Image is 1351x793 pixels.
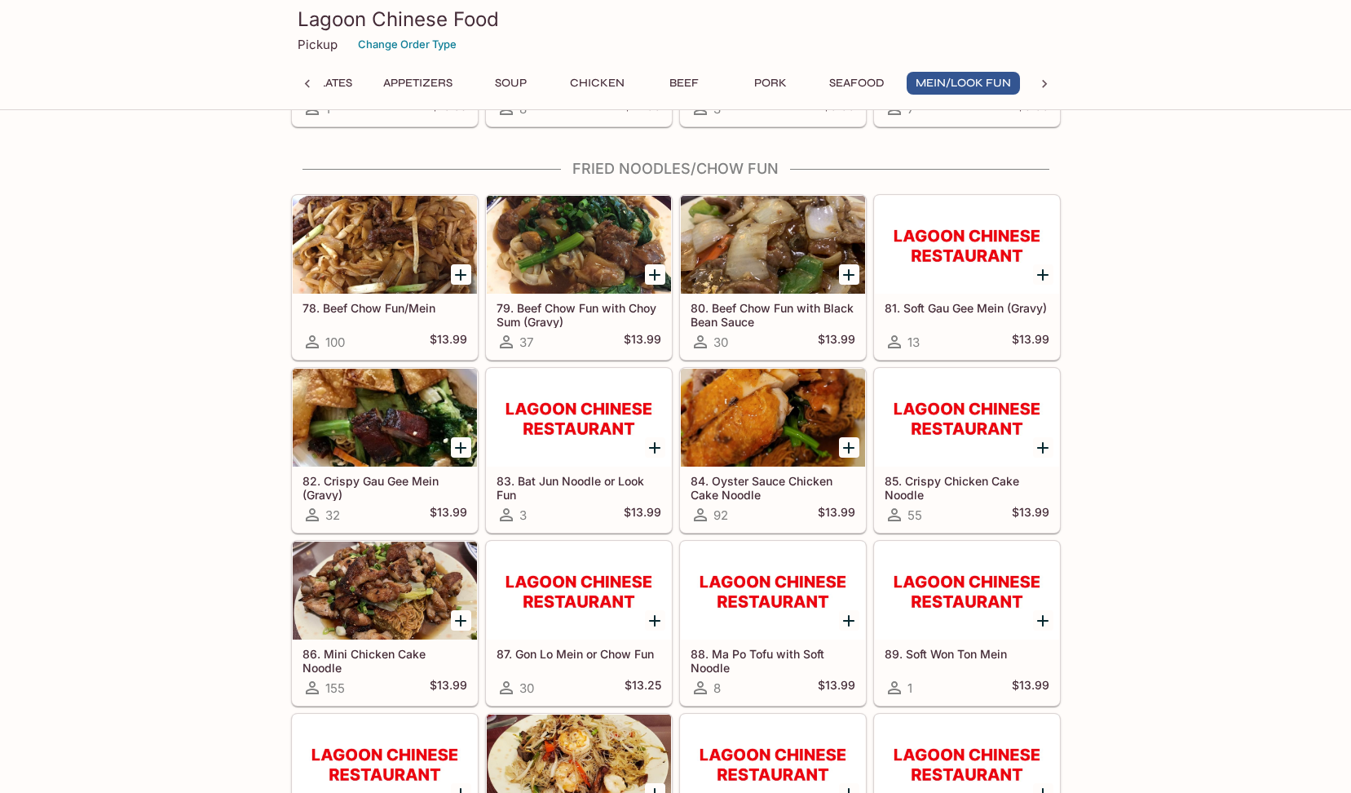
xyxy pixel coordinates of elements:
[1012,678,1049,698] h5: $13.99
[291,160,1061,178] h4: Fried Noodles/Chow Fun
[1033,264,1053,285] button: Add 81. Soft Gau Gee Mein (Gravy)
[818,678,855,698] h5: $13.99
[451,437,471,458] button: Add 82. Crispy Gau Gee Mein (Gravy)
[874,195,1060,360] a: 81. Soft Gau Gee Mein (Gravy)13$13.99
[475,72,548,95] button: Soup
[680,541,866,706] a: 88. Ma Po Tofu with Soft Noodle8$13.99
[875,369,1059,467] div: 85. Crispy Chicken Cake Noodle
[430,332,467,352] h5: $13.99
[374,72,461,95] button: Appetizers
[734,72,807,95] button: Pork
[818,332,855,352] h5: $13.99
[647,72,721,95] button: Beef
[820,72,894,95] button: Seafood
[302,301,467,315] h5: 78. Beef Chow Fun/Mein
[681,542,865,640] div: 88. Ma Po Tofu with Soft Noodle
[293,369,477,467] div: 82. Crispy Gau Gee Mein (Gravy)
[351,32,464,57] button: Change Order Type
[325,680,345,696] span: 155
[1012,505,1049,525] h5: $13.99
[624,332,661,352] h5: $13.99
[325,507,340,523] span: 32
[292,368,478,533] a: 82. Crispy Gau Gee Mein (Gravy)32$13.99
[818,505,855,525] h5: $13.99
[691,301,855,328] h5: 80. Beef Chow Fun with Black Bean Sauce
[839,437,859,458] button: Add 84. Oyster Sauce Chicken Cake Noodle
[681,196,865,294] div: 80. Beef Chow Fun with Black Bean Sauce
[519,507,527,523] span: 3
[839,264,859,285] button: Add 80. Beef Chow Fun with Black Bean Sauce
[292,195,478,360] a: 78. Beef Chow Fun/Mein100$13.99
[497,647,661,661] h5: 87. Gon Lo Mein or Chow Fun
[487,369,671,467] div: 83. Bat Jun Noodle or Look Fun
[907,507,922,523] span: 55
[293,196,477,294] div: 78. Beef Chow Fun/Mein
[497,301,661,328] h5: 79. Beef Chow Fun with Choy Sum (Gravy)
[1033,437,1053,458] button: Add 85. Crispy Chicken Cake Noodle
[487,542,671,640] div: 87. Gon Lo Mein or Chow Fun
[885,647,1049,661] h5: 89. Soft Won Ton Mein
[907,72,1020,95] button: Mein/Look Fun
[451,610,471,631] button: Add 86. Mini Chicken Cake Noodle
[645,610,665,631] button: Add 87. Gon Lo Mein or Chow Fun
[907,334,920,350] span: 13
[713,507,728,523] span: 92
[691,647,855,674] h5: 88. Ma Po Tofu with Soft Noodle
[680,195,866,360] a: 80. Beef Chow Fun with Black Bean Sauce30$13.99
[645,264,665,285] button: Add 79. Beef Chow Fun with Choy Sum (Gravy)
[1012,332,1049,352] h5: $13.99
[298,37,338,52] p: Pickup
[430,505,467,525] h5: $13.99
[487,196,671,294] div: 79. Beef Chow Fun with Choy Sum (Gravy)
[451,264,471,285] button: Add 78. Beef Chow Fun/Mein
[624,505,661,525] h5: $13.99
[713,334,728,350] span: 30
[486,368,672,533] a: 83. Bat Jun Noodle or Look Fun3$13.99
[681,369,865,467] div: 84. Oyster Sauce Chicken Cake Noodle
[497,474,661,501] h5: 83. Bat Jun Noodle or Look Fun
[713,680,721,696] span: 8
[874,368,1060,533] a: 85. Crispy Chicken Cake Noodle55$13.99
[302,647,467,674] h5: 86. Mini Chicken Cake Noodle
[430,678,467,698] h5: $13.99
[1033,610,1053,631] button: Add 89. Soft Won Ton Mein
[486,195,672,360] a: 79. Beef Chow Fun with Choy Sum (Gravy)37$13.99
[875,542,1059,640] div: 89. Soft Won Ton Mein
[625,678,661,698] h5: $13.25
[325,334,345,350] span: 100
[645,437,665,458] button: Add 83. Bat Jun Noodle or Look Fun
[298,7,1054,32] h3: Lagoon Chinese Food
[680,368,866,533] a: 84. Oyster Sauce Chicken Cake Noodle92$13.99
[885,474,1049,501] h5: 85. Crispy Chicken Cake Noodle
[907,680,912,696] span: 1
[302,474,467,501] h5: 82. Crispy Gau Gee Mein (Gravy)
[875,196,1059,294] div: 81. Soft Gau Gee Mein (Gravy)
[519,334,533,350] span: 37
[885,301,1049,315] h5: 81. Soft Gau Gee Mein (Gravy)
[561,72,634,95] button: Chicken
[519,680,534,696] span: 30
[874,541,1060,706] a: 89. Soft Won Ton Mein1$13.99
[486,541,672,706] a: 87. Gon Lo Mein or Chow Fun30$13.25
[292,541,478,706] a: 86. Mini Chicken Cake Noodle155$13.99
[691,474,855,501] h5: 84. Oyster Sauce Chicken Cake Noodle
[293,542,477,640] div: 86. Mini Chicken Cake Noodle
[839,610,859,631] button: Add 88. Ma Po Tofu with Soft Noodle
